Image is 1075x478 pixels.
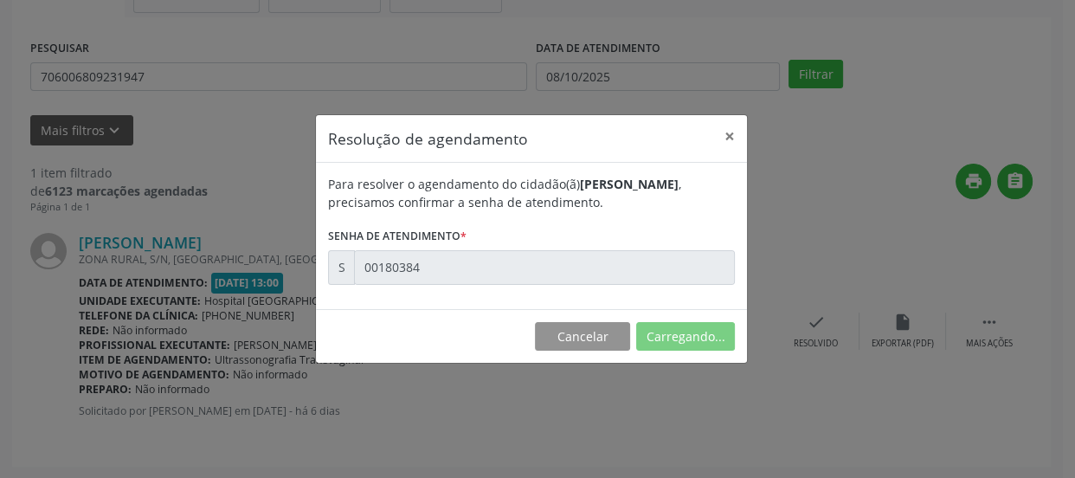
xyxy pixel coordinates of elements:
h5: Resolução de agendamento [328,127,528,150]
div: Para resolver o agendamento do cidadão(ã) , precisamos confirmar a senha de atendimento. [328,175,735,211]
button: Cancelar [535,322,630,352]
div: S [328,250,355,285]
button: Carregando... [636,322,735,352]
b: [PERSON_NAME] [580,176,679,192]
button: Close [712,115,747,158]
label: Senha de atendimento [328,223,467,250]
